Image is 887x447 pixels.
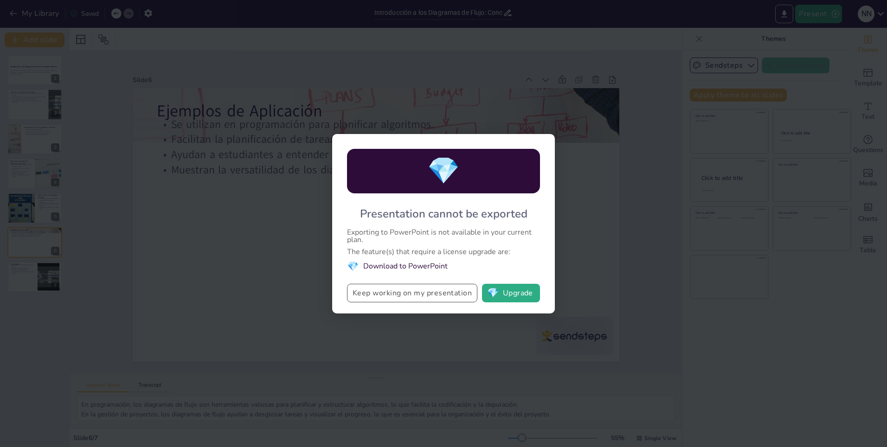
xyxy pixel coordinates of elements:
div: The feature(s) that require a license upgrade are: [347,248,540,255]
span: diamond [427,153,460,189]
button: diamondUpgrade [482,284,540,302]
li: Download to PowerPoint [347,260,540,273]
div: Presentation cannot be exported [360,206,527,221]
button: Keep working on my presentation [347,284,477,302]
span: diamond [487,288,499,298]
div: Exporting to PowerPoint is not available in your current plan. [347,229,540,243]
span: diamond [347,260,359,273]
